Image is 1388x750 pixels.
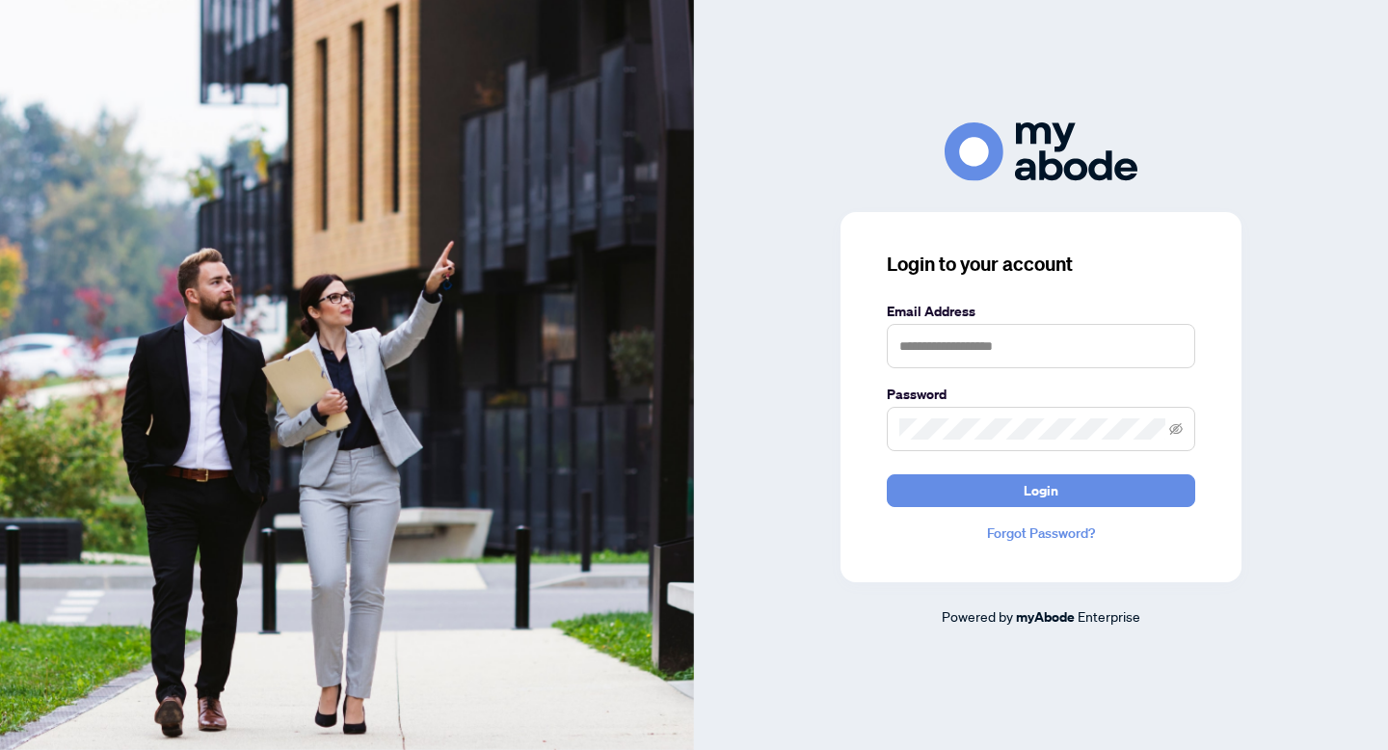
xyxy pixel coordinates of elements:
[887,522,1195,544] a: Forgot Password?
[1024,475,1058,506] span: Login
[945,122,1137,181] img: ma-logo
[1078,607,1140,625] span: Enterprise
[887,384,1195,405] label: Password
[887,301,1195,322] label: Email Address
[942,607,1013,625] span: Powered by
[887,474,1195,507] button: Login
[1169,422,1183,436] span: eye-invisible
[1016,606,1075,628] a: myAbode
[887,251,1195,278] h3: Login to your account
